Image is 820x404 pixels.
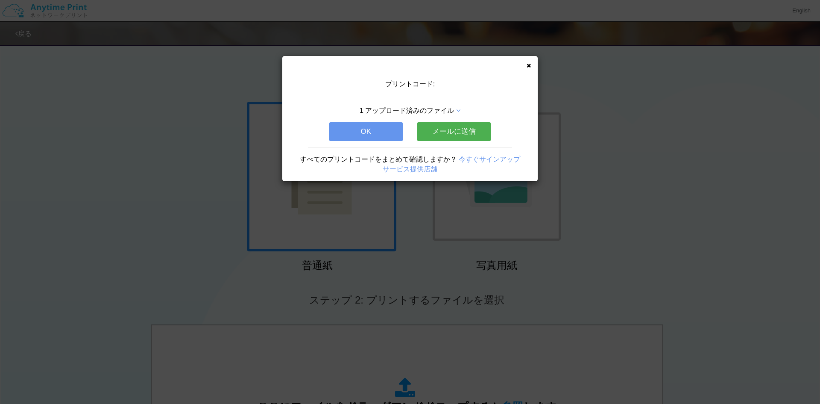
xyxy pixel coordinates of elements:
button: OK [329,122,403,141]
span: 1 アップロード済みのファイル [360,107,454,114]
span: すべてのプリントコードをまとめて確認しますか？ [300,156,457,163]
button: メールに送信 [417,122,491,141]
a: サービス提供店舗 [383,165,437,173]
a: 今すぐサインアップ [459,156,520,163]
span: プリントコード: [385,80,435,88]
